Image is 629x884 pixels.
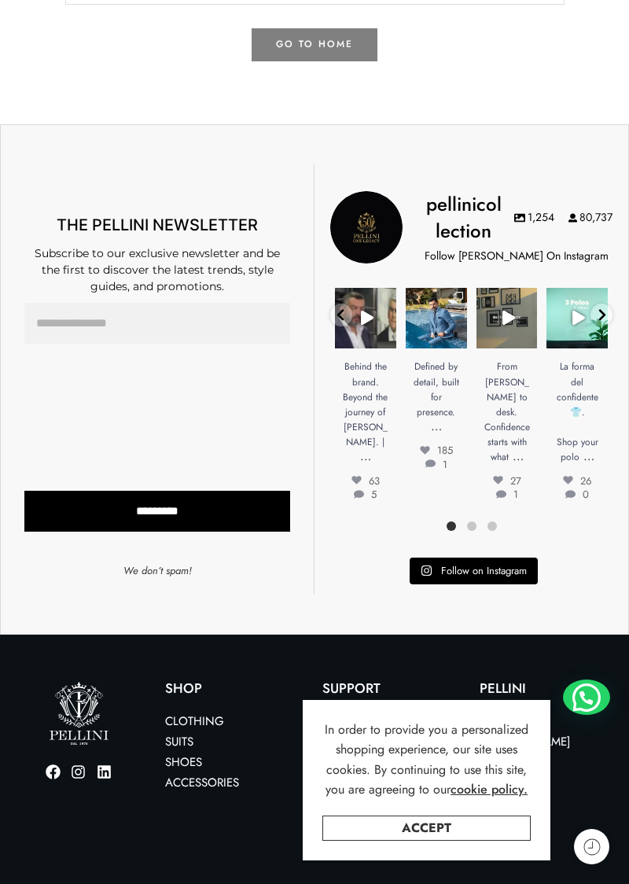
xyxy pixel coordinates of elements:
[360,447,371,465] a: …
[451,779,528,800] a: cookie policy.
[484,359,530,464] span: From [PERSON_NAME] to desk. Confidence starts with what
[546,288,608,349] a: Play
[165,713,224,730] a: Clothing
[431,417,442,435] a: …
[502,311,516,325] svg: Play
[425,248,609,264] p: Follow [PERSON_NAME] On Instagram
[514,210,554,226] span: 1,254
[421,565,432,576] svg: Instagram
[325,720,528,799] span: In order to provide you a personalized shopping experience, our site uses cookies. By continuing ...
[165,733,193,750] a: Suits
[441,563,527,578] span: Follow on Instagram
[425,191,502,244] h3: pellinicollection
[565,487,589,502] span: 0
[454,292,463,301] svg: Clone
[496,487,518,502] span: 1
[568,210,612,226] span: 80,737
[165,774,239,791] a: Accessories
[24,359,153,473] iframe: reCAPTCHA
[165,753,202,771] a: Shoes
[513,447,524,465] a: …
[563,473,591,488] span: 26
[335,288,396,349] a: Play
[343,359,388,449] span: Behind the brand. Beyond the journey of [PERSON_NAME]. |
[351,473,380,488] span: 63
[165,682,307,695] p: Shop
[123,563,192,578] em: We don’t spam!
[57,215,258,234] span: THE PELLINI NEWSLETTER
[414,359,459,419] span: Defined by detail, built for presence.
[476,288,538,349] a: Play
[322,682,464,695] p: SUPPORT
[322,816,531,841] a: Accept
[480,682,621,695] p: PELLINI
[583,447,594,465] a: …
[252,28,377,61] a: GO TO HOME
[330,191,612,263] a: Pellini Collection pellinicollection 1,254 80,737 Follow [PERSON_NAME] On Instagram
[572,311,586,325] svg: Play
[360,311,374,325] svg: Play
[35,246,280,293] span: Subscribe to our exclusive newsletter and be the first to discover the latest trends, style guide...
[24,303,290,344] input: Email Address *
[410,558,538,584] a: Instagram Follow on Instagram
[425,457,447,472] span: 1
[420,443,453,458] span: 185
[557,359,598,464] span: La forma del confidente👕. Shop your polo
[493,473,521,488] span: 27
[354,487,377,502] span: 5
